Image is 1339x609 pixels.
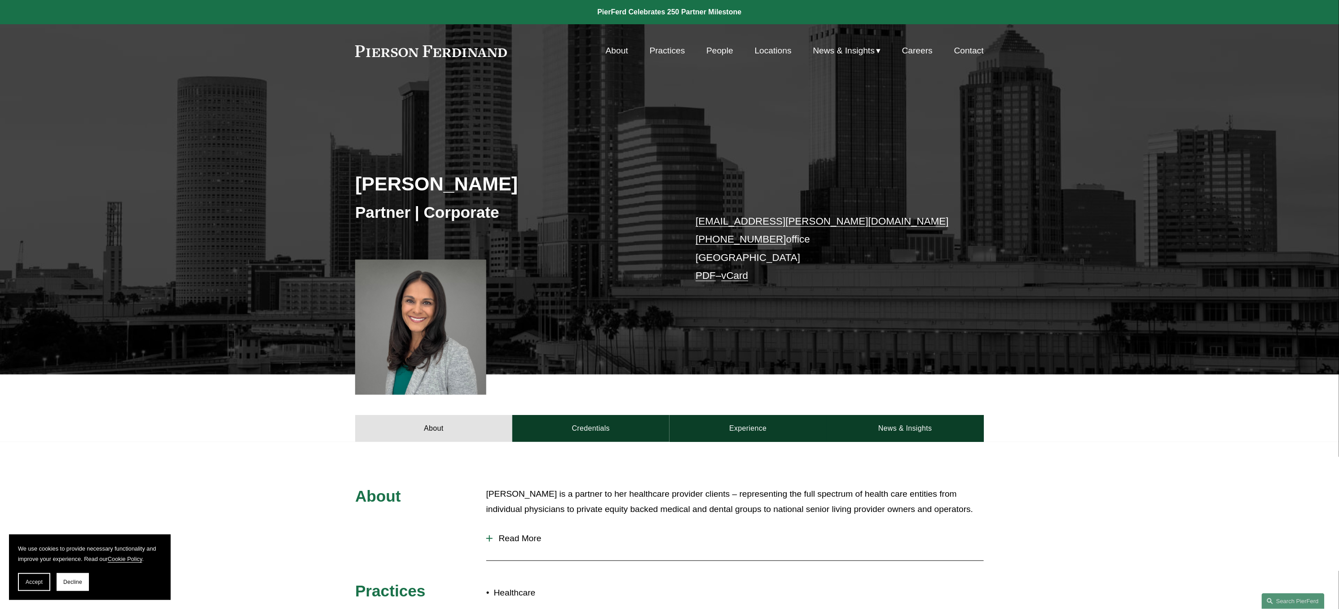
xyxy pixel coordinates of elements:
span: Read More [493,534,984,543]
p: We use cookies to provide necessary functionality and improve your experience. Read our . [18,543,162,564]
a: Contact [954,42,984,59]
a: News & Insights [827,415,984,442]
span: Decline [63,579,82,585]
h3: Partner | Corporate [355,203,669,222]
a: Cookie Policy [108,556,142,562]
span: About [355,487,401,505]
section: Cookie banner [9,534,171,600]
a: About [606,42,628,59]
a: Experience [669,415,827,442]
button: Accept [18,573,50,591]
span: News & Insights [813,43,875,59]
a: Practices [650,42,685,59]
a: PDF [696,270,716,281]
a: People [706,42,733,59]
a: [PHONE_NUMBER] [696,234,786,245]
button: Decline [57,573,89,591]
span: Practices [355,582,426,600]
a: Careers [902,42,933,59]
button: Read More [486,527,984,550]
a: About [355,415,512,442]
a: Credentials [512,415,669,442]
a: folder dropdown [813,42,881,59]
a: Search this site [1262,593,1325,609]
span: Accept [26,579,43,585]
h2: [PERSON_NAME] [355,172,669,195]
p: office [GEOGRAPHIC_DATA] – [696,212,957,285]
p: [PERSON_NAME] is a partner to her healthcare provider clients – representing the full spectrum of... [486,486,984,517]
a: [EMAIL_ADDRESS][PERSON_NAME][DOMAIN_NAME] [696,216,949,227]
a: Locations [755,42,792,59]
p: Healthcare [494,585,669,601]
a: vCard [722,270,749,281]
